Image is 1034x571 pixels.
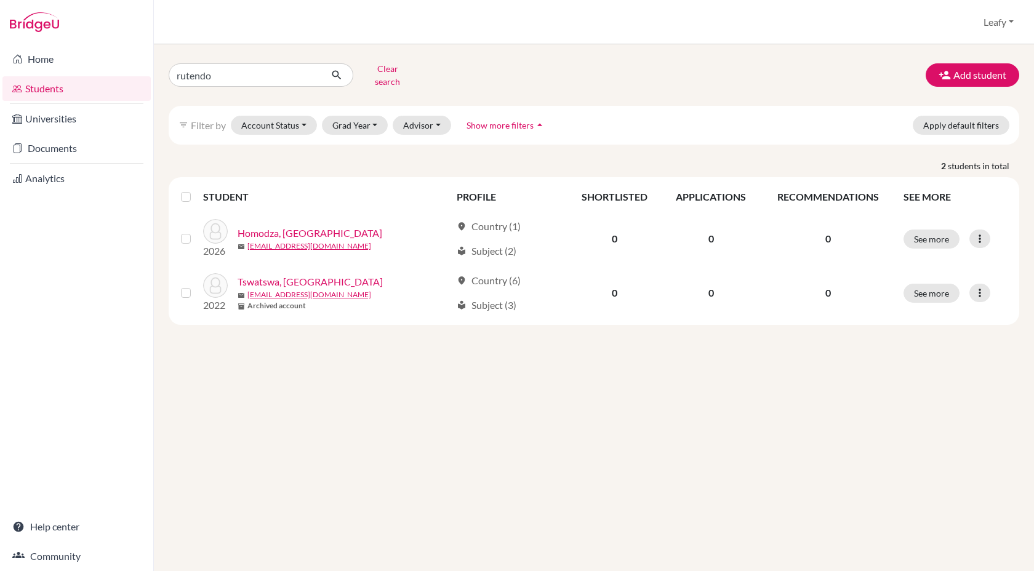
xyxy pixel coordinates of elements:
div: Subject (2) [457,244,516,258]
span: location_on [457,276,467,285]
div: Country (6) [457,273,521,288]
span: Filter by [191,119,226,131]
img: Tswatswa, Rutendo [203,273,228,298]
span: mail [238,243,245,250]
button: Advisor [393,116,451,135]
strong: 2 [941,159,948,172]
a: [EMAIL_ADDRESS][DOMAIN_NAME] [247,289,371,300]
span: local_library [457,246,467,256]
img: Homodza, Rutendo [203,219,228,244]
a: [EMAIL_ADDRESS][DOMAIN_NAME] [247,241,371,252]
p: 2026 [203,244,228,258]
p: 2022 [203,298,228,313]
i: filter_list [178,120,188,130]
span: Show more filters [467,120,534,130]
a: Documents [2,136,151,161]
th: SEE MORE [896,182,1014,212]
th: PROFILE [449,182,567,212]
span: students in total [948,159,1019,172]
a: Community [2,544,151,569]
th: RECOMMENDATIONS [761,182,896,212]
div: Country (1) [457,219,521,234]
button: Account Status [231,116,317,135]
th: STUDENT [203,182,449,212]
button: Leafy [978,10,1019,34]
button: Add student [926,63,1019,87]
button: Clear search [353,59,422,91]
td: 0 [662,266,761,320]
span: location_on [457,222,467,231]
p: 0 [768,285,889,300]
td: 0 [567,212,662,266]
button: Show more filtersarrow_drop_up [456,116,556,135]
a: Help center [2,514,151,539]
span: local_library [457,300,467,310]
input: Find student by name... [169,63,321,87]
span: mail [238,292,245,299]
button: Grad Year [322,116,388,135]
a: Tswatswa, [GEOGRAPHIC_DATA] [238,274,383,289]
div: Subject (3) [457,298,516,313]
a: Homodza, [GEOGRAPHIC_DATA] [238,226,382,241]
span: inventory_2 [238,303,245,310]
button: See more [904,284,960,303]
i: arrow_drop_up [534,119,546,131]
td: 0 [662,212,761,266]
button: See more [904,230,960,249]
p: 0 [768,231,889,246]
td: 0 [567,266,662,320]
th: APPLICATIONS [662,182,761,212]
a: Analytics [2,166,151,191]
b: Archived account [247,300,306,311]
a: Universities [2,106,151,131]
a: Students [2,76,151,101]
th: SHORTLISTED [567,182,662,212]
img: Bridge-U [10,12,59,32]
button: Apply default filters [913,116,1009,135]
a: Home [2,47,151,71]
